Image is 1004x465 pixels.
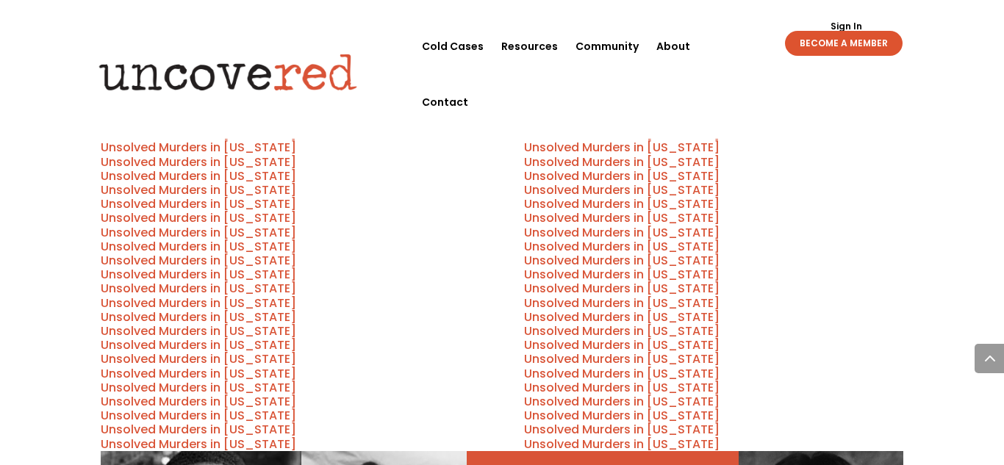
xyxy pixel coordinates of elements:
[101,238,296,255] a: Unsolved Murders in [US_STATE]
[101,295,296,311] a: Unsolved Murders in [US_STATE]
[101,209,296,226] a: Unsolved Murders in [US_STATE]
[524,209,720,226] a: Unsolved Murders in [US_STATE]
[524,393,720,410] a: Unsolved Murders in [US_STATE]
[87,43,370,101] img: Uncovered logo
[524,295,720,311] a: Unsolved Murders in [US_STATE]
[524,280,720,297] a: Unsolved Murders in [US_STATE]
[101,365,296,382] a: Unsolved Murders in [US_STATE]
[101,280,296,297] a: Unsolved Murders in [US_STATE]
[101,309,296,325] a: Unsolved Murders in [US_STATE]
[101,252,296,269] a: Unsolved Murders in [US_STATE]
[524,195,720,212] a: Unsolved Murders in [US_STATE]
[524,167,720,184] a: Unsolved Murders in [US_STATE]
[101,322,296,339] a: Unsolved Murders in [US_STATE]
[524,336,720,353] a: Unsolved Murders in [US_STATE]
[101,379,296,396] a: Unsolved Murders in [US_STATE]
[101,167,296,184] a: Unsolved Murders in [US_STATE]
[101,393,296,410] a: Unsolved Murders in [US_STATE]
[785,31,903,56] a: BECOME A MEMBER
[101,139,296,156] a: Unsolved Murders in [US_STATE]
[524,309,720,325] a: Unsolved Murders in [US_STATE]
[656,18,690,74] a: About
[101,436,296,453] a: Unsolved Murders in [US_STATE]
[101,336,296,353] a: Unsolved Murders in [US_STATE]
[524,266,720,283] a: Unsolved Murders in [US_STATE]
[575,18,639,74] a: Community
[101,421,296,438] a: Unsolved Murders in [US_STATE]
[524,238,720,255] a: Unsolved Murders in [US_STATE]
[524,436,720,453] a: Unsolved Murders in [US_STATE]
[101,350,296,367] a: Unsolved Murders in [US_STATE]
[524,154,720,170] a: Unsolved Murders in [US_STATE]
[101,407,296,424] a: Unsolved Murders in [US_STATE]
[524,181,720,198] a: Unsolved Murders in [US_STATE]
[822,22,870,31] a: Sign In
[524,139,720,156] a: Unsolved Murders in [US_STATE]
[524,407,720,424] a: Unsolved Murders in [US_STATE]
[524,379,720,396] a: Unsolved Murders in [US_STATE]
[524,224,720,241] a: Unsolved Murders in [US_STATE]
[101,154,296,170] a: Unsolved Murders in [US_STATE]
[101,266,296,283] a: Unsolved Murders in [US_STATE]
[422,18,484,74] a: Cold Cases
[101,224,296,241] a: Unsolved Murders in [US_STATE]
[524,252,720,269] a: Unsolved Murders in [US_STATE]
[524,350,720,367] a: Unsolved Murders in [US_STATE]
[524,421,720,438] a: Unsolved Murders in [US_STATE]
[101,195,296,212] a: Unsolved Murders in [US_STATE]
[524,322,720,339] a: Unsolved Murders in [US_STATE]
[501,18,558,74] a: Resources
[422,74,468,130] a: Contact
[524,365,720,382] a: Unsolved Murders in [US_STATE]
[101,181,296,198] a: Unsolved Murders in [US_STATE]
